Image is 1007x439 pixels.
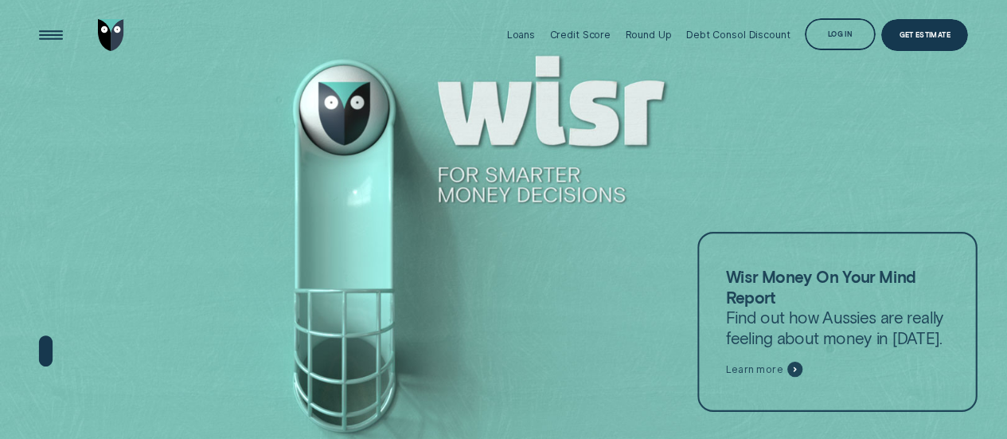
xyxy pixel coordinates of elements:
div: Loans [507,29,535,41]
button: Log in [805,18,876,50]
span: Learn more [725,363,783,376]
div: Credit Score [550,29,611,41]
strong: Wisr Money On Your Mind Report [725,266,915,306]
a: Wisr Money On Your Mind ReportFind out how Aussies are really feeling about money in [DATE].Learn... [697,232,977,412]
a: Get Estimate [881,19,968,51]
p: Find out how Aussies are really feeling about money in [DATE]. [725,266,948,348]
div: Debt Consol Discount [686,29,790,41]
div: Round Up [626,29,672,41]
img: Wisr [98,19,124,51]
button: Open Menu [35,19,67,51]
